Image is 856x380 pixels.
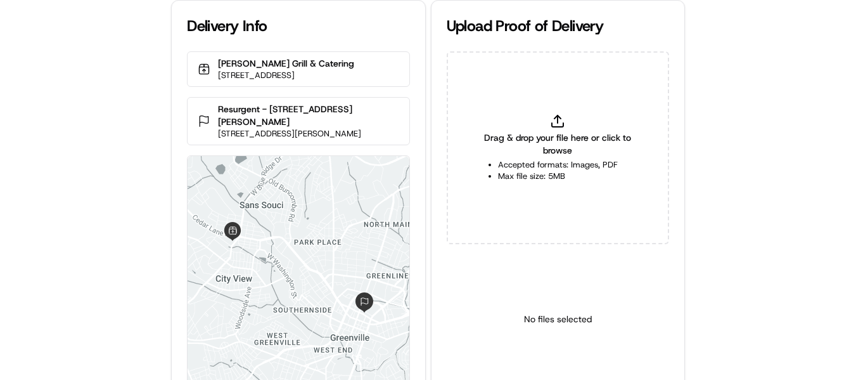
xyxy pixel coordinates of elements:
p: [PERSON_NAME] Grill & Catering [218,57,354,70]
div: Delivery Info [187,16,409,36]
p: [STREET_ADDRESS] [218,70,354,81]
p: No files selected [524,313,592,325]
p: Resurgent - [STREET_ADDRESS][PERSON_NAME] [218,103,399,128]
li: Accepted formats: Images, PDF [498,159,618,171]
li: Max file size: 5MB [498,171,618,182]
div: Upload Proof of Delivery [447,16,669,36]
p: [STREET_ADDRESS][PERSON_NAME] [218,128,399,140]
span: Drag & drop your file here or click to browse [478,131,637,157]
